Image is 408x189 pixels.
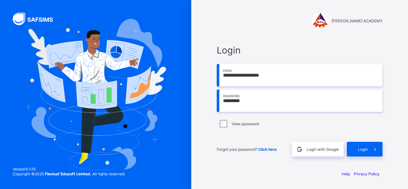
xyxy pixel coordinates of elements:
[25,19,166,170] img: Hero Image
[358,147,368,152] span: Login
[13,171,125,176] span: Copyright © 2025 All rights reserved.
[354,171,380,176] a: Privacy Policy
[232,121,259,126] label: View password
[217,147,277,152] span: Forgot your password?
[342,171,350,176] a: Help
[45,171,91,176] strong: Flexisaf Edusoft Limited.
[13,167,125,171] span: Version 0.1.19
[258,147,277,152] a: Click here
[13,13,61,25] img: SAFSIMS Logo
[217,45,382,56] span: Login
[331,18,382,23] span: [PERSON_NAME] ACADEMY
[307,147,339,152] span: Login with Google
[296,146,303,153] img: google.396cfc9801f0270233282035f929180a.svg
